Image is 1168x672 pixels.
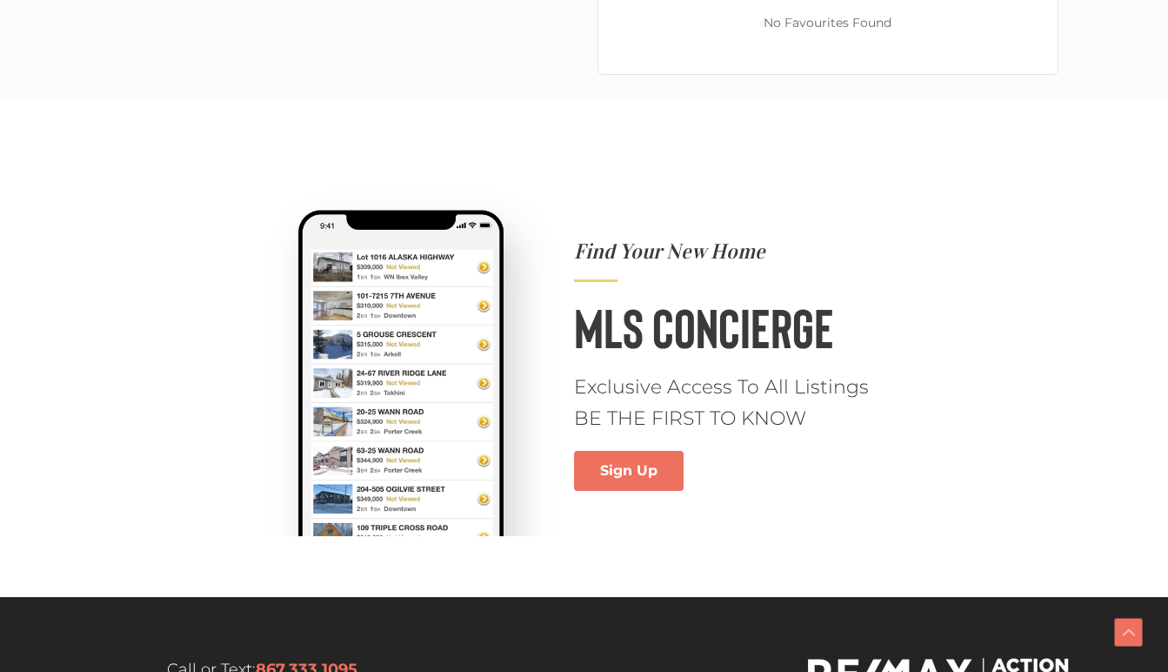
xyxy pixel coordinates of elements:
[574,241,902,262] h4: Find Your New Home
[574,372,902,433] p: Exclusive Access To All Listings BE THE FIRST TO KNOW
[574,299,902,354] h2: MLS Concierge
[600,464,657,478] span: Sign Up
[574,451,684,491] a: Sign Up
[598,12,1058,34] p: No Favourites Found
